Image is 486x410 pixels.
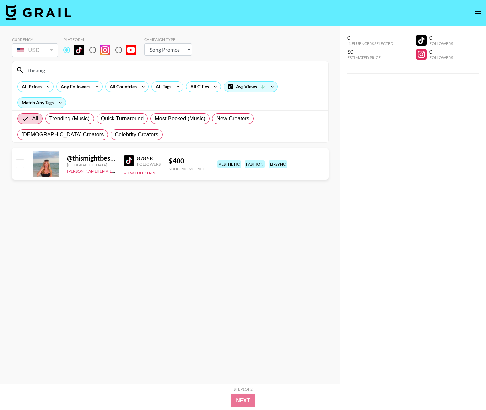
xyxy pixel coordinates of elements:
[234,387,253,392] div: Step 1 of 2
[5,5,71,20] img: Grail Talent
[13,45,57,56] div: USD
[12,42,58,58] div: Currency is locked to USD
[67,154,116,162] div: @ thismightbeselah
[169,166,208,171] div: Song Promo Price
[347,41,393,46] div: Influencers Selected
[453,377,478,402] iframe: Drift Widget Chat Controller
[186,82,210,92] div: All Cities
[101,115,144,123] span: Quick Turnaround
[429,34,453,41] div: 0
[137,162,161,167] div: Followers
[126,45,136,55] img: YouTube
[100,45,110,55] img: Instagram
[57,82,92,92] div: Any Followers
[18,82,43,92] div: All Prices
[18,98,66,108] div: Match Any Tags
[115,131,158,139] span: Celebrity Creators
[169,157,208,165] div: $ 400
[269,160,287,168] div: lipsync
[106,82,138,92] div: All Countries
[67,167,196,173] a: [PERSON_NAME][EMAIL_ADDRESS][PERSON_NAME][DOMAIN_NAME]
[224,82,277,92] div: Avg Views
[245,160,265,168] div: fashion
[32,115,38,123] span: All
[347,48,393,55] div: $0
[216,115,249,123] span: New Creators
[347,55,393,60] div: Estimated Price
[137,155,161,162] div: 878.5K
[67,162,116,167] div: [GEOGRAPHIC_DATA]
[63,37,142,42] div: Platform
[22,131,104,139] span: [DEMOGRAPHIC_DATA] Creators
[74,45,84,55] img: TikTok
[429,55,453,60] div: Followers
[144,37,192,42] div: Campaign Type
[231,394,255,407] button: Next
[347,34,393,41] div: 0
[124,171,155,175] button: View Full Stats
[49,115,90,123] span: Trending (Music)
[429,48,453,55] div: 0
[217,160,241,168] div: aesthetic
[24,65,324,75] input: Search by User Name
[12,37,58,42] div: Currency
[152,82,173,92] div: All Tags
[155,115,205,123] span: Most Booked (Music)
[471,7,485,20] button: open drawer
[429,41,453,46] div: Followers
[124,155,134,166] img: TikTok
